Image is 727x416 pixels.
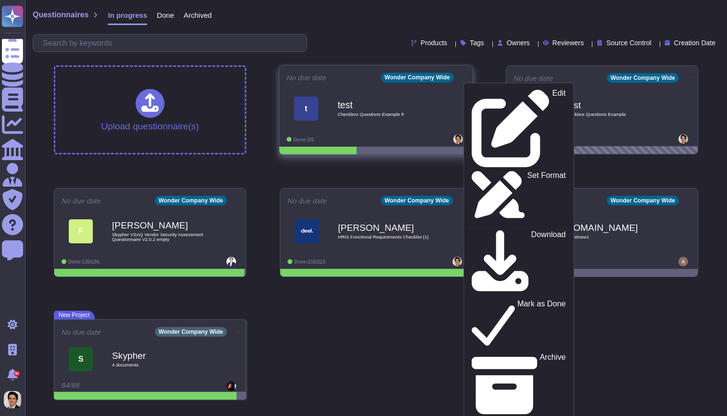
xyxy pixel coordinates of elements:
[607,196,679,205] div: Wonder Company Wide
[295,219,319,243] img: Logo
[552,89,566,167] p: Edit
[69,219,93,243] div: F
[38,35,307,51] input: Search by keywords
[62,328,101,336] span: No due date
[112,351,208,360] b: Skypher
[287,74,326,81] span: No due date
[226,257,236,266] img: user
[288,197,327,204] span: No due date
[226,381,236,391] img: user
[62,197,101,204] span: No due date
[157,12,174,19] span: Done
[678,257,688,266] img: user
[112,232,208,241] span: Skypher VSAQ Vendor Security Assessment Questionnaire V2.0.2 empty
[464,228,574,298] a: Download
[464,169,574,220] a: Set Format
[338,100,435,109] b: test
[293,137,314,142] span: Done: 2/5
[112,221,208,230] b: [PERSON_NAME]
[564,112,660,117] span: Checkbox Questions Example
[4,391,21,408] img: user
[69,347,93,371] div: S
[564,223,660,232] b: [DOMAIN_NAME]
[155,327,227,337] div: Wonder Company Wide
[470,39,484,46] span: Tags
[381,196,453,205] div: Wonder Company Wide
[464,298,574,351] a: Mark as Done
[68,259,100,265] span: Done: 135/136
[527,172,566,218] p: Set Format
[294,96,318,121] div: t
[54,311,95,319] span: New Project
[452,257,462,266] img: user
[606,39,651,46] span: Source Control
[338,223,434,232] b: [PERSON_NAME]
[564,101,660,110] b: Test
[338,112,435,117] span: Checkbox Questions Example fr
[381,73,454,82] div: Wonder Company Wide
[517,300,566,349] p: Mark as Done
[62,381,80,389] span: 84/88
[678,134,688,144] img: user
[112,363,208,367] span: 4 document s
[564,235,660,240] span: graphitnew1
[294,259,326,265] span: Done: 215/223
[674,39,715,46] span: Creation Date
[33,11,88,19] span: Questionnaires
[507,39,530,46] span: Owners
[184,12,212,19] span: Archived
[531,231,566,296] p: Download
[607,73,679,83] div: Wonder Company Wide
[421,39,447,46] span: Products
[552,39,584,46] span: Reviewers
[155,196,227,205] div: Wonder Company Wide
[2,389,28,410] button: user
[514,75,553,82] span: No due date
[101,89,199,131] div: Upload questionnaire(s)
[14,371,20,377] div: 9+
[338,235,434,240] span: HRIS Functional Requirements Checklist (1)
[464,87,574,169] a: Edit
[453,135,463,144] img: user
[108,12,147,19] span: In progress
